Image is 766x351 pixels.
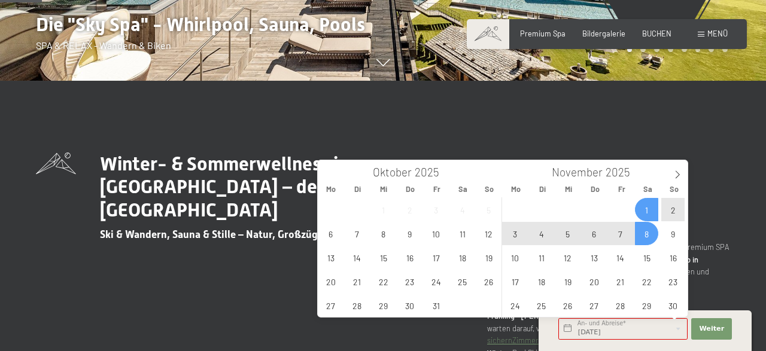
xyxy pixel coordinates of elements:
span: November 5, 2025 [556,222,579,245]
span: November 3, 2025 [503,222,527,245]
input: Year [412,165,451,179]
span: Oktober 16, 2025 [398,246,421,269]
span: Oktober 26, 2025 [477,270,500,293]
span: November 8, 2025 [635,222,658,245]
span: Oktober 14, 2025 [345,246,369,269]
a: Premium Spa [520,29,566,38]
span: November 26, 2025 [556,294,579,317]
span: Oktober 19, 2025 [477,246,500,269]
span: Oktober 22, 2025 [372,270,395,293]
span: November 14, 2025 [609,246,632,269]
a: Zimmer & Preise ansehen [512,335,598,345]
span: November 21, 2025 [609,270,632,293]
span: So [661,185,688,193]
span: November 9, 2025 [661,222,685,245]
span: Oktober 21, 2025 [345,270,369,293]
span: Oktober 25, 2025 [451,270,474,293]
span: Weiter [699,324,724,334]
span: November 30, 2025 [661,294,685,317]
span: November 6, 2025 [582,222,606,245]
span: Mi [555,185,582,193]
span: Fr [424,185,450,193]
span: Ski & Wandern, Sauna & Stille – Natur, Großzügigkeit und feine Kulinarik [100,228,436,240]
span: Oktober 20, 2025 [319,270,342,293]
span: Oktober 30, 2025 [398,294,421,317]
span: Mo [318,185,344,193]
span: November 22, 2025 [635,270,658,293]
span: Do [582,185,608,193]
span: Menü [707,29,728,38]
span: Oktober 7, 2025 [345,222,369,245]
span: Oktober 18, 2025 [451,246,474,269]
span: Oktober 1, 2025 [372,198,395,221]
span: Mo [503,185,529,193]
span: Oktober 2, 2025 [398,198,421,221]
span: November 16, 2025 [661,246,685,269]
span: Oktober 6, 2025 [319,222,342,245]
div: Carousel Page 8 [722,47,728,52]
span: November 20, 2025 [582,270,606,293]
div: Carousel Page 2 [640,47,646,52]
span: Oktober 13, 2025 [319,246,342,269]
span: November 4, 2025 [530,222,553,245]
span: Oktober 12, 2025 [477,222,500,245]
span: Oktober 9, 2025 [398,222,421,245]
span: Oktober 24, 2025 [424,270,448,293]
span: Oktober 15, 2025 [372,246,395,269]
span: Fr [609,185,635,193]
span: November 29, 2025 [635,294,658,317]
span: Oktober 31, 2025 [424,294,448,317]
span: November 10, 2025 [503,246,527,269]
span: November 23, 2025 [661,270,685,293]
span: November 11, 2025 [530,246,553,269]
span: November 27, 2025 [582,294,606,317]
span: Mi [370,185,397,193]
span: Winter- & Sommerwellness in [GEOGRAPHIC_DATA] – dein [GEOGRAPHIC_DATA] [100,152,348,221]
span: Di [529,185,555,193]
span: November [552,167,603,178]
span: Sa [635,185,661,193]
div: Carousel Page 4 [668,47,673,52]
div: Carousel Page 1 (Current Slide) [627,47,633,52]
span: Di [344,185,370,193]
span: November 12, 2025 [556,246,579,269]
div: Carousel Page 3 [654,47,659,52]
span: Oktober 17, 2025 [424,246,448,269]
input: Year [603,165,642,179]
span: Oktober 29, 2025 [372,294,395,317]
span: November 28, 2025 [609,294,632,317]
span: Oktober 4, 2025 [451,198,474,221]
span: November 15, 2025 [635,246,658,269]
span: November 25, 2025 [530,294,553,317]
div: Carousel Page 5 [682,47,687,52]
span: Oktober 27, 2025 [319,294,342,317]
span: November 24, 2025 [503,294,527,317]
span: Sa [450,185,476,193]
span: Oktober 23, 2025 [398,270,421,293]
span: So [476,185,503,193]
span: Oktober 3, 2025 [424,198,448,221]
a: Bildergalerie [582,29,625,38]
span: November 13, 2025 [582,246,606,269]
span: Oktober [373,167,412,178]
span: Oktober 8, 2025 [372,222,395,245]
button: Weiter [691,318,732,340]
a: BUCHEN [642,29,671,38]
div: Carousel Page 6 [695,47,701,52]
span: Oktober 10, 2025 [424,222,448,245]
span: November 18, 2025 [530,270,553,293]
span: Oktober 5, 2025 [477,198,500,221]
div: Carousel Pagination [623,47,728,52]
div: Carousel Page 7 [709,47,714,52]
span: November 19, 2025 [556,270,579,293]
span: November 7, 2025 [609,222,632,245]
span: November 17, 2025 [503,270,527,293]
span: Oktober 28, 2025 [345,294,369,317]
span: November 2, 2025 [661,198,685,221]
span: Oktober 11, 2025 [451,222,474,245]
span: Do [397,185,423,193]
